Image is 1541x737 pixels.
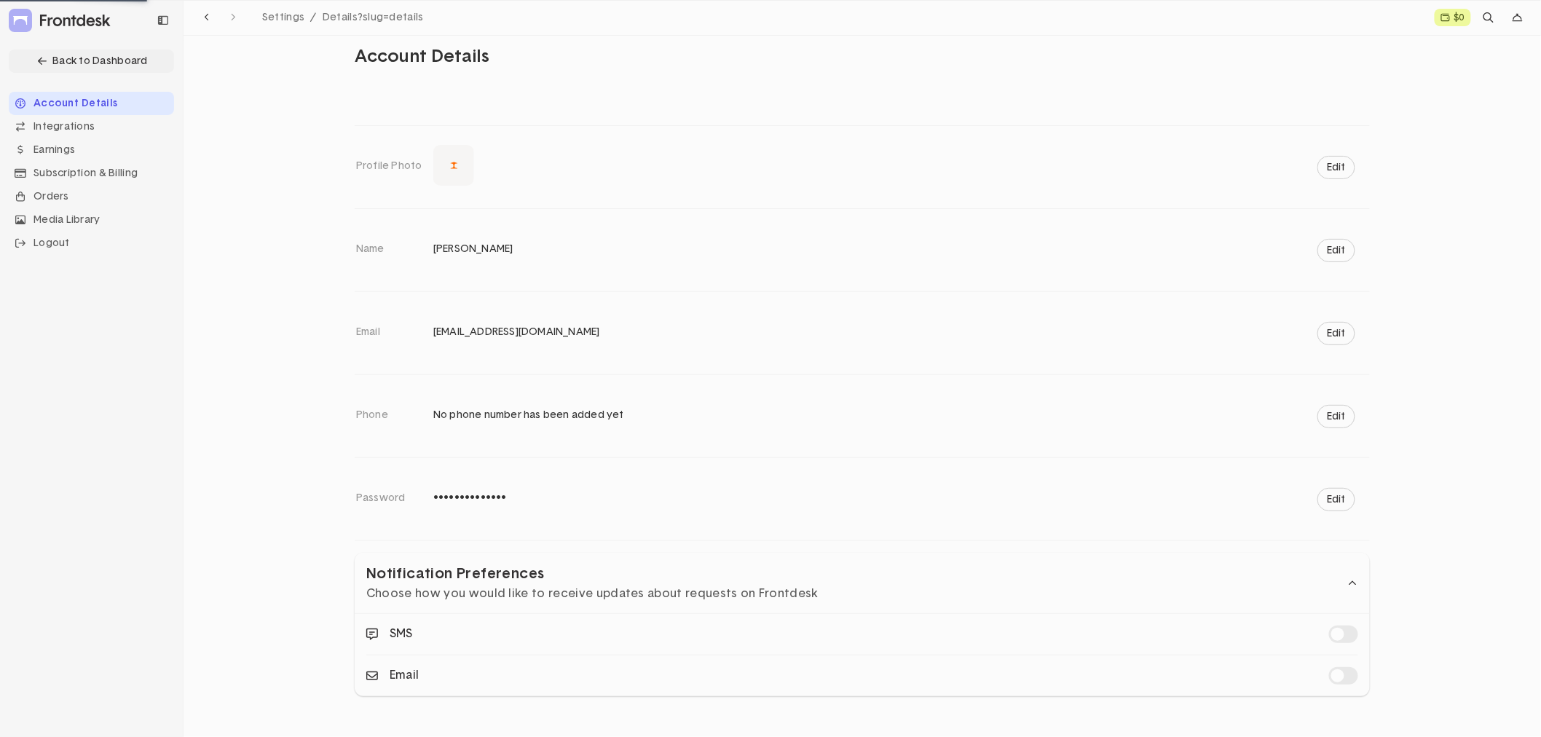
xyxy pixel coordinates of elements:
div: Integrations [9,115,174,138]
span: Details?slug=details [323,12,424,23]
p: Email [355,326,380,339]
p: Name [355,243,385,256]
p: Phone [355,409,388,422]
li: Navigation item [9,92,174,115]
button: Edit [1317,405,1355,428]
div: Back to Dashboard [9,50,174,73]
div: Account Details [9,92,174,115]
div: dropdown trigger [1506,6,1529,29]
div: Orders [9,185,174,208]
a: $0 [1435,9,1471,26]
p: Profile Photo [355,159,422,173]
button: Edit [1317,156,1355,179]
h2: Account Details [355,41,1370,73]
div: SMS [366,626,413,642]
button: Edit [1317,239,1355,262]
li: Navigation item [9,232,174,255]
div: Logout [9,232,174,255]
li: Navigation item [9,208,174,232]
p: No phone number has been added yet [433,409,1370,422]
li: Navigation item [9,162,174,185]
li: Navigation item [9,185,174,208]
div: Earnings [9,138,174,162]
a: Settings [256,7,317,27]
p: Password [355,492,406,505]
div: Subscription & Billing [9,162,174,185]
span: Settings [262,12,304,23]
div: Email [366,668,419,683]
div: accordion toggler [355,553,1370,613]
p: [EMAIL_ADDRESS][DOMAIN_NAME] [433,326,1370,339]
li: Navigation item [9,50,174,73]
button: Edit [1317,322,1355,345]
div: Media Library [9,208,174,232]
a: Details?slug=details [317,8,430,27]
li: Navigation item [9,138,174,162]
p: •••••••••••••• [433,492,1370,505]
li: Navigation item [9,115,174,138]
p: [PERSON_NAME] [433,243,1370,256]
p: Notification Preferences [366,564,819,583]
p: Choose how you would like to receive updates about requests on Frontdesk [366,586,819,602]
button: Edit [1317,488,1355,511]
